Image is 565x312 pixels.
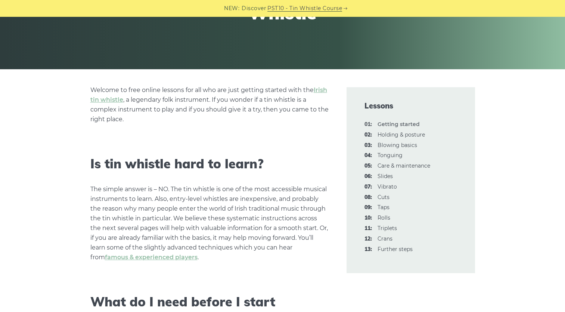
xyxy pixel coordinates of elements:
[378,173,393,180] a: 06:Slides
[90,85,329,124] p: Welcome to free online lessons for all who are just getting started with the , a legendary folk i...
[364,162,372,171] span: 05:
[364,224,372,233] span: 11:
[364,151,372,160] span: 04:
[364,235,372,244] span: 12:
[364,183,372,192] span: 07:
[364,214,372,223] span: 10:
[242,4,266,13] span: Discover
[90,156,329,172] h2: Is tin whistle hard to learn?
[364,141,372,150] span: 03:
[378,235,392,242] a: 12:Crans
[364,193,372,202] span: 08:
[378,121,420,128] strong: Getting started
[378,152,403,159] a: 04:Tonguing
[364,131,372,140] span: 02:
[378,246,413,253] a: 13:Further steps
[364,120,372,129] span: 01:
[378,131,425,138] a: 02:Holding & posture
[224,4,239,13] span: NEW:
[378,142,417,149] a: 03:Blowing basics
[378,204,389,211] a: 09:Taps
[378,194,389,201] a: 08:Cuts
[378,225,397,232] a: 11:Triplets
[378,214,390,221] a: 10:Rolls
[364,245,372,254] span: 13:
[378,162,430,169] a: 05:Care & maintenance
[378,183,397,190] a: 07:Vibrato
[105,254,198,261] a: famous & experienced players
[267,4,342,13] a: PST10 - Tin Whistle Course
[364,101,457,111] span: Lessons
[364,172,372,181] span: 06:
[364,203,372,212] span: 09:
[90,184,329,262] p: The simple answer is – NO. The tin whistle is one of the most accessible musical instruments to l...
